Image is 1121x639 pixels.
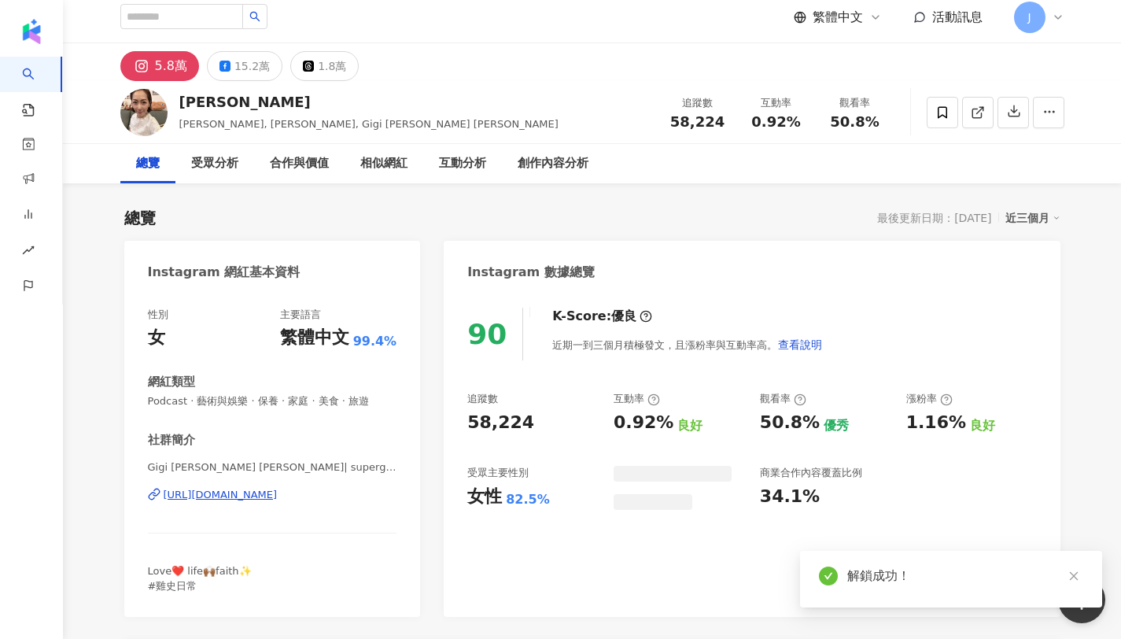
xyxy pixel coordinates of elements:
[360,154,407,173] div: 相似網紅
[518,154,588,173] div: 創作內容分析
[677,417,702,434] div: 良好
[120,51,199,81] button: 5.8萬
[270,154,329,173] div: 合作與價值
[148,565,252,591] span: Love❤️ life🙌🏾faith✨ #雞史日常
[825,95,885,111] div: 觀看率
[1027,9,1031,26] span: J
[439,154,486,173] div: 互動分析
[670,113,725,130] span: 58,224
[614,392,660,406] div: 互動率
[148,308,168,322] div: 性別
[467,411,534,435] div: 58,224
[249,11,260,22] span: search
[191,154,238,173] div: 受眾分析
[148,488,397,502] a: [URL][DOMAIN_NAME]
[280,326,349,350] div: 繁體中文
[148,394,397,408] span: Podcast · 藝術與娛樂 · 保養 · 家庭 · 美食 · 旅遊
[760,392,806,406] div: 觀看率
[668,95,728,111] div: 追蹤數
[751,114,800,130] span: 0.92%
[552,308,652,325] div: K-Score :
[148,460,397,475] span: Gigi [PERSON_NAME] [PERSON_NAME]| supergigibao
[148,432,195,449] div: 社群簡介
[970,417,995,434] div: 良好
[148,374,195,390] div: 網紅類型
[124,207,156,229] div: 總覽
[234,55,270,77] div: 15.2萬
[155,55,187,77] div: 5.8萬
[467,392,498,406] div: 追蹤數
[760,411,820,435] div: 50.8%
[760,485,820,509] div: 34.1%
[747,95,806,111] div: 互動率
[148,264,301,281] div: Instagram 網紅基本資料
[824,417,849,434] div: 優秀
[467,318,507,350] div: 90
[847,567,1083,585] div: 解鎖成功！
[760,466,862,480] div: 商業合作內容覆蓋比例
[932,9,983,24] span: 活動訊息
[290,51,359,81] button: 1.8萬
[179,92,559,112] div: [PERSON_NAME]
[819,567,838,585] span: check-circle
[813,9,863,26] span: 繁體中文
[1068,571,1079,582] span: close
[164,488,278,502] div: [URL][DOMAIN_NAME]
[353,333,397,350] span: 99.4%
[611,308,636,325] div: 優良
[906,411,966,435] div: 1.16%
[207,51,282,81] button: 15.2萬
[877,212,991,224] div: 最後更新日期：[DATE]
[467,485,502,509] div: 女性
[906,392,953,406] div: 漲粉率
[467,264,595,281] div: Instagram 數據總覽
[22,57,53,118] a: search
[467,466,529,480] div: 受眾主要性別
[778,338,822,351] span: 查看說明
[22,235,35,270] span: rise
[506,491,550,508] div: 82.5%
[280,308,321,322] div: 主要語言
[1005,208,1060,228] div: 近三個月
[19,19,44,44] img: logo icon
[179,118,559,130] span: [PERSON_NAME], [PERSON_NAME], Gigi [PERSON_NAME] [PERSON_NAME]
[120,89,168,136] img: KOL Avatar
[552,329,823,360] div: 近期一到三個月積極發文，且漲粉率與互動率高。
[318,55,346,77] div: 1.8萬
[830,114,879,130] span: 50.8%
[136,154,160,173] div: 總覽
[614,411,673,435] div: 0.92%
[777,329,823,360] button: 查看說明
[148,326,165,350] div: 女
